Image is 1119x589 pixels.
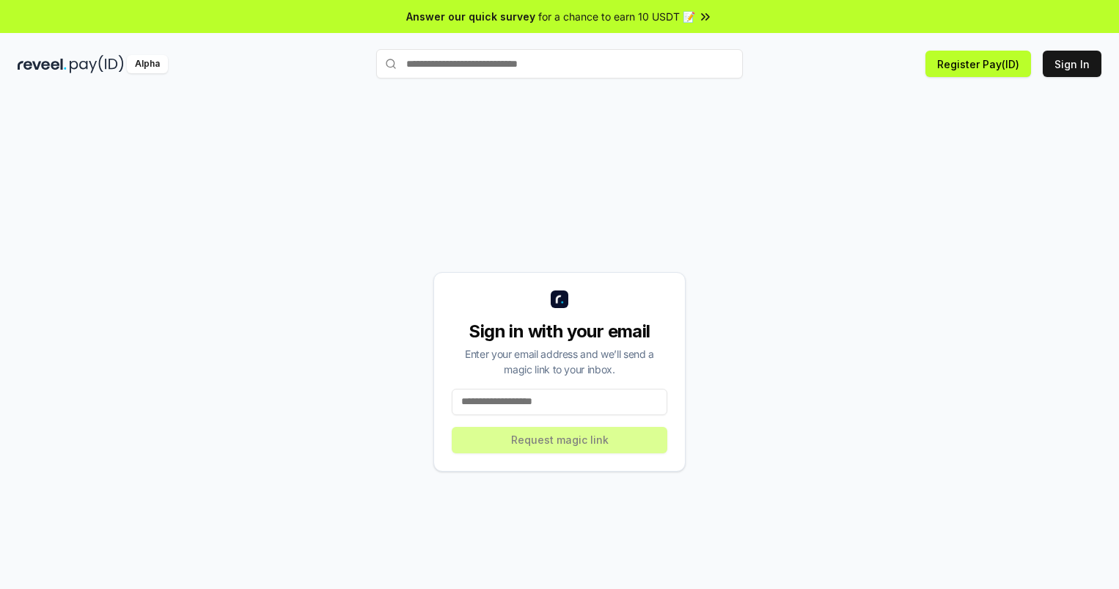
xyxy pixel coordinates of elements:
img: pay_id [70,55,124,73]
div: Sign in with your email [452,320,667,343]
img: reveel_dark [18,55,67,73]
img: logo_small [551,290,568,308]
span: Answer our quick survey [406,9,535,24]
div: Alpha [127,55,168,73]
div: Enter your email address and we’ll send a magic link to your inbox. [452,346,667,377]
button: Sign In [1043,51,1101,77]
span: for a chance to earn 10 USDT 📝 [538,9,695,24]
button: Register Pay(ID) [925,51,1031,77]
